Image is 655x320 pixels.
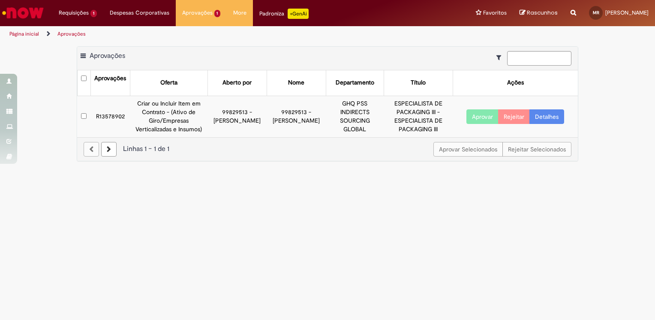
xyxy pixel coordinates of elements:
span: More [233,9,246,17]
span: Favoritos [483,9,507,17]
div: Departamento [336,78,374,87]
span: Aprovações [182,9,213,17]
span: Requisições [59,9,89,17]
i: Mostrar filtros para: Suas Solicitações [496,54,505,60]
img: ServiceNow [1,4,45,21]
ul: Trilhas de página [6,26,430,42]
div: Padroniza [259,9,309,19]
td: R13578902 [90,96,130,137]
span: MR [593,10,599,15]
p: +GenAi [288,9,309,19]
td: GHQ PSS INDIRECTS SOURCING GLOBAL [326,96,384,137]
td: ESPECIALISTA DE PACKAGING III - ESPECIALISTA DE PACKAGING III [384,96,453,137]
div: Aberto por [222,78,252,87]
span: 1 [90,10,97,17]
span: Aprovações [90,51,125,60]
td: 99829513 - [PERSON_NAME] [207,96,267,137]
span: [PERSON_NAME] [605,9,649,16]
a: Aprovações [57,30,86,37]
button: Aprovar [466,109,499,124]
span: 1 [214,10,221,17]
th: Aprovações [90,70,130,96]
td: 99829513 - [PERSON_NAME] [267,96,326,137]
div: Nome [288,78,304,87]
span: Rascunhos [527,9,558,17]
button: Rejeitar [498,109,530,124]
div: Ações [507,78,524,87]
a: Rascunhos [520,9,558,17]
td: Criar ou Incluir Item em Contrato - (Ativo de Giro/Empresas Verticalizadas e Insumos) [130,96,208,137]
a: Detalhes [529,109,564,124]
div: Aprovações [94,74,126,83]
span: Despesas Corporativas [110,9,169,17]
div: Título [411,78,426,87]
a: Página inicial [9,30,39,37]
div: Linhas 1 − 1 de 1 [84,144,571,154]
div: Oferta [160,78,177,87]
